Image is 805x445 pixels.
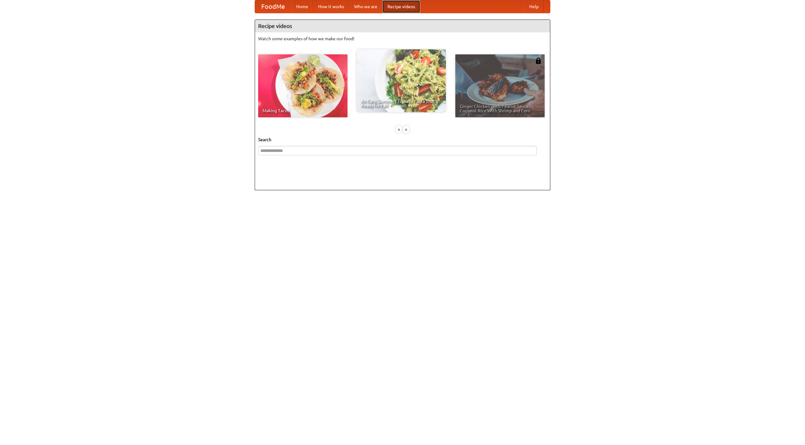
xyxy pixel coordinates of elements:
a: How it works [313,0,349,13]
a: Help [524,0,544,13]
span: Making Tacos [263,108,343,113]
span: An Easy, Summery Tomato Pasta That's Ready for Fall [361,99,441,108]
h5: Search [258,136,547,143]
a: Home [291,0,313,13]
a: FoodMe [255,0,291,13]
p: Watch some examples of how we make our food! [258,36,547,42]
a: Recipe videos [382,0,420,13]
a: Who we are [349,0,382,13]
div: « [396,125,402,133]
a: An Easy, Summery Tomato Pasta That's Ready for Fall [357,49,446,112]
div: » [403,125,409,133]
h4: Recipe videos [255,20,550,32]
img: 483408.png [535,58,541,64]
a: Making Tacos [258,54,347,117]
